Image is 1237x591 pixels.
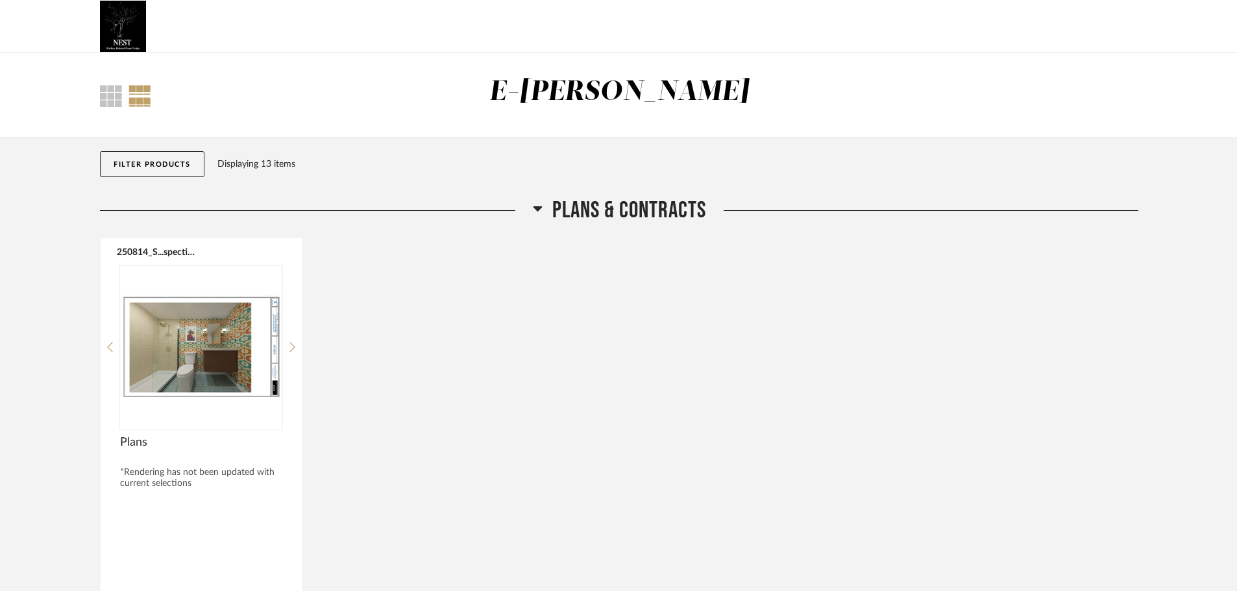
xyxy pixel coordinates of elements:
[120,467,282,489] div: *Rendering has not been updated with current selections
[100,1,146,53] img: 66686036-b6c6-4663-8f7f-c6259b213059.jpg
[552,197,706,224] span: Plans & Contracts
[217,157,1133,171] div: Displaying 13 items
[117,247,198,257] button: 250814_S...spective.pdf
[489,78,749,106] div: E-[PERSON_NAME]
[120,435,282,450] span: Plans
[100,151,204,177] button: Filter Products
[120,266,282,428] img: undefined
